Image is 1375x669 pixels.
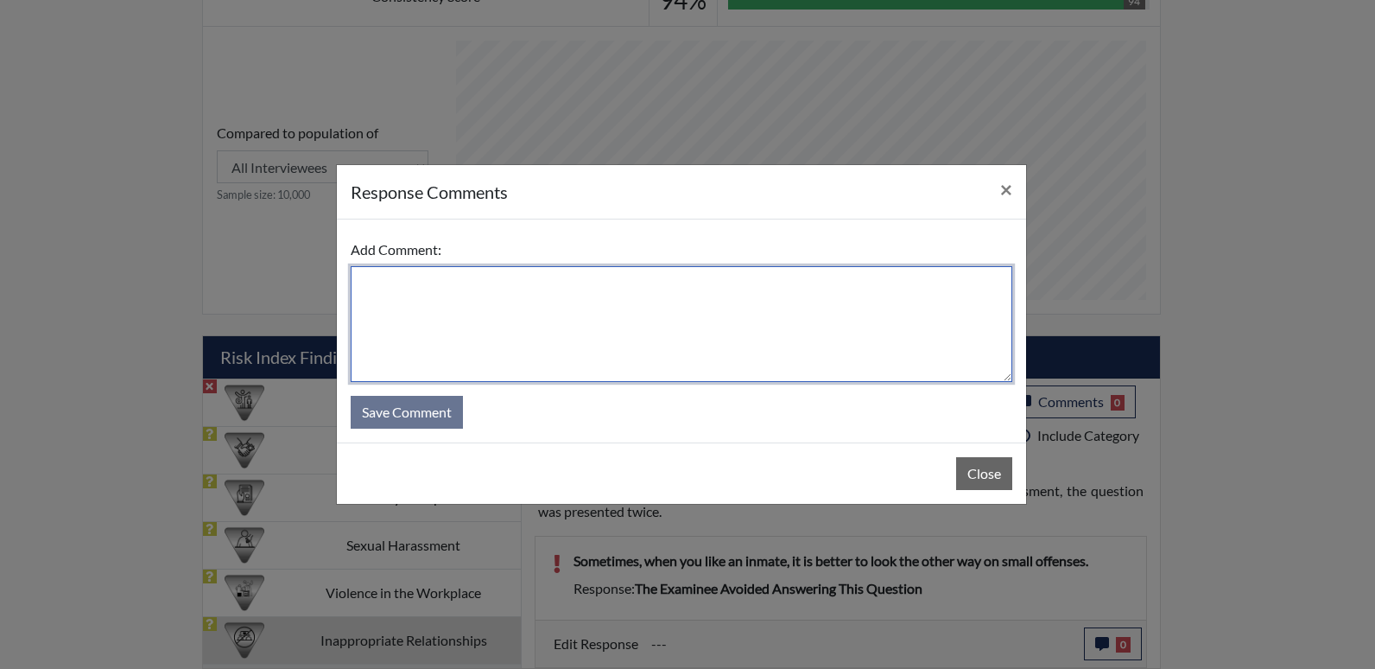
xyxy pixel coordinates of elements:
span: × [1000,176,1012,201]
h5: response Comments [351,179,508,205]
button: Close [986,165,1026,213]
button: Close [956,457,1012,490]
label: Add Comment: [351,233,441,266]
button: Save Comment [351,396,463,429]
